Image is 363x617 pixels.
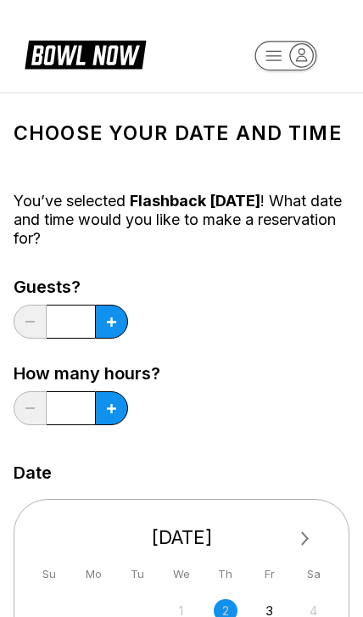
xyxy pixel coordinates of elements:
div: [DATE] [31,526,332,549]
div: Tu [126,563,148,586]
div: We [170,563,193,586]
span: Flashback [DATE] [130,192,260,210]
h1: Choose your Date and time [14,121,349,145]
div: Mo [81,563,104,586]
div: Su [37,563,60,586]
button: Next Month [292,525,319,552]
div: You’ve selected ! What date and time would you like to make a reservation for? [14,192,349,248]
div: Th [214,563,237,586]
label: Guests? [14,278,128,296]
label: Date [14,463,52,482]
div: Fr [258,563,281,586]
div: Sa [302,563,325,586]
label: How many hours? [14,364,160,383]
